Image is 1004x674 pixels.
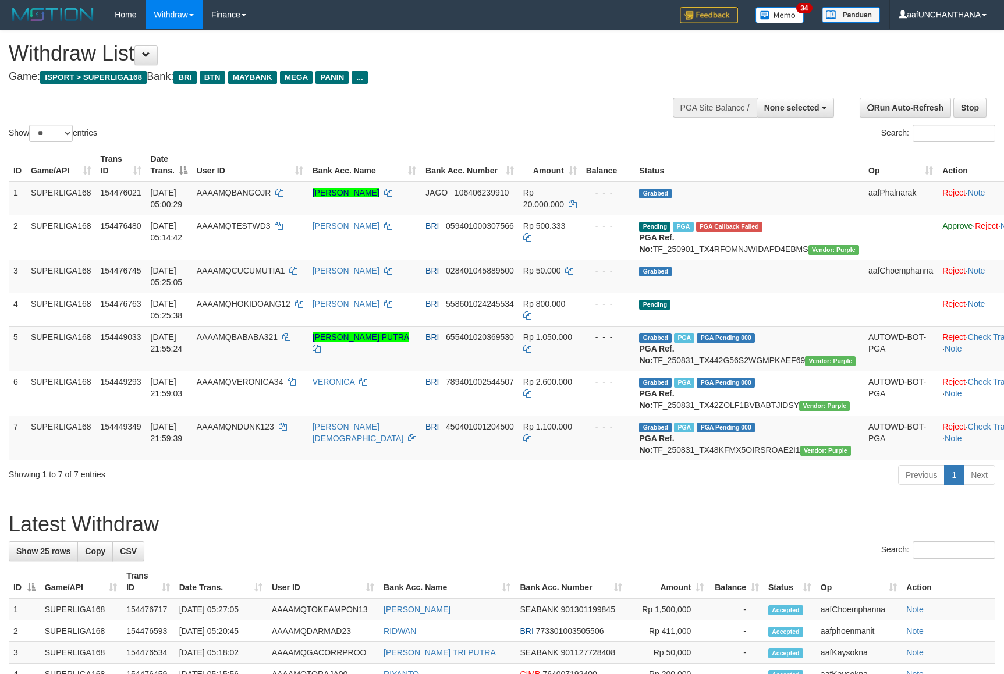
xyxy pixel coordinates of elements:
span: [DATE] 05:00:29 [151,188,183,209]
td: 1 [9,598,40,620]
th: Op: activate to sort column ascending [816,565,902,598]
a: Note [906,626,924,636]
span: BTN [200,71,225,84]
span: PGA Error [696,222,762,232]
span: Rp 50.000 [523,266,561,275]
span: Copy 059401000307566 to clipboard [446,221,514,230]
td: Rp 411,000 [627,620,708,642]
td: 154476534 [122,642,174,664]
th: Action [902,565,995,598]
a: Approve [942,221,973,230]
span: Rp 500.333 [523,221,565,230]
a: Next [963,465,995,485]
a: Note [945,344,962,353]
img: panduan.png [822,7,880,23]
span: Rp 800.000 [523,299,565,308]
label: Search: [881,541,995,559]
td: 3 [9,260,26,293]
b: PGA Ref. No: [639,389,674,410]
a: [PERSON_NAME] [384,605,450,614]
td: TF_250831_TX442G56S2WGMPKAEF69 [634,326,863,371]
td: - [708,642,764,664]
img: Feedback.jpg [680,7,738,23]
td: SUPERLIGA168 [40,642,122,664]
td: Rp 1,500,000 [627,598,708,620]
span: ISPORT > SUPERLIGA168 [40,71,147,84]
a: Reject [942,377,966,386]
span: Accepted [768,648,803,658]
a: 1 [944,465,964,485]
span: Marked by aafmaleo [673,222,693,232]
td: [DATE] 05:20:45 [175,620,267,642]
span: Grabbed [639,189,672,198]
span: BRI [425,299,439,308]
div: Showing 1 to 7 of 7 entries [9,464,410,480]
span: [DATE] 21:59:03 [151,377,183,398]
span: MAYBANK [228,71,277,84]
a: [PERSON_NAME] TRI PUTRA [384,648,496,657]
span: BRI [425,377,439,386]
div: - - - [586,376,630,388]
span: Show 25 rows [16,547,70,556]
div: - - - [586,265,630,276]
span: Copy 558601024245534 to clipboard [446,299,514,308]
a: Reject [942,299,966,308]
span: AAAAMQNDUNK123 [197,422,274,431]
a: RIDWAN [384,626,416,636]
div: - - - [586,421,630,432]
a: Note [968,188,985,197]
span: None selected [764,103,819,112]
span: Grabbed [639,423,672,432]
span: [DATE] 05:25:38 [151,299,183,320]
th: Op: activate to sort column ascending [864,148,938,182]
span: 34 [796,3,812,13]
th: Amount: activate to sort column ascending [519,148,581,182]
h4: Game: Bank: [9,71,658,83]
a: Reject [942,332,966,342]
td: aafphoenmanit [816,620,902,642]
span: MEGA [280,71,313,84]
th: Bank Acc. Name: activate to sort column ascending [308,148,421,182]
span: BRI [425,422,439,431]
button: None selected [757,98,834,118]
th: Amount: activate to sort column ascending [627,565,708,598]
span: Copy 655401020369530 to clipboard [446,332,514,342]
td: aafPhalnarak [864,182,938,215]
td: 1 [9,182,26,215]
td: 7 [9,416,26,460]
span: BRI [425,221,439,230]
th: Status: activate to sort column ascending [764,565,816,598]
td: 3 [9,642,40,664]
span: ... [352,71,367,84]
td: SUPERLIGA168 [26,293,96,326]
span: 154476480 [101,221,141,230]
h1: Latest Withdraw [9,513,995,536]
span: Copy 028401045889500 to clipboard [446,266,514,275]
td: AUTOWD-BOT-PGA [864,371,938,416]
td: SUPERLIGA168 [26,215,96,260]
a: CSV [112,541,144,561]
a: [PERSON_NAME][DEMOGRAPHIC_DATA] [313,422,404,443]
span: Rp 1.100.000 [523,422,572,431]
span: PGA Pending [697,423,755,432]
span: Vendor URL: https://trx4.1velocity.biz [799,401,850,411]
span: AAAAMQVERONICA34 [197,377,283,386]
th: Balance: activate to sort column ascending [708,565,764,598]
span: AAAAMQBABABA321 [197,332,278,342]
a: [PERSON_NAME] [313,266,379,275]
span: Rp 2.600.000 [523,377,572,386]
a: Reject [942,188,966,197]
td: 154476717 [122,598,174,620]
a: Copy [77,541,113,561]
span: Vendor URL: https://trx4.1velocity.biz [808,245,859,255]
span: BRI [425,266,439,275]
span: Copy 789401002544507 to clipboard [446,377,514,386]
th: Game/API: activate to sort column ascending [40,565,122,598]
span: Copy 773301003505506 to clipboard [536,626,604,636]
span: 154476745 [101,266,141,275]
th: Status [634,148,863,182]
span: BRI [173,71,196,84]
a: Reject [975,221,998,230]
span: Copy 450401001204500 to clipboard [446,422,514,431]
span: Rp 20.000.000 [523,188,564,209]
